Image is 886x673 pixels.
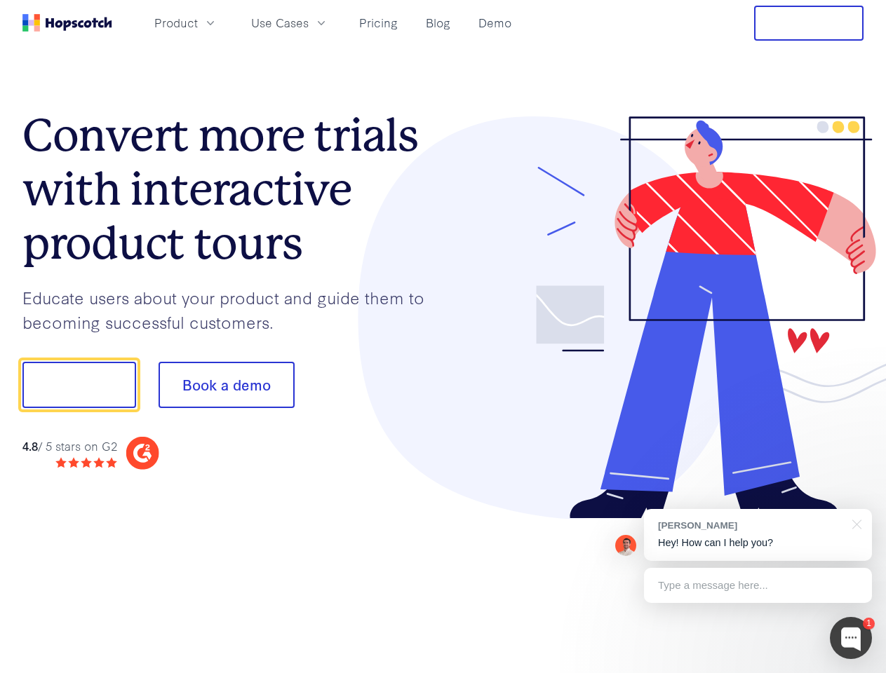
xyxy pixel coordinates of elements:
a: Pricing [354,11,403,34]
a: Home [22,14,112,32]
p: Hey! How can I help you? [658,536,858,550]
button: Book a demo [159,362,295,408]
button: Free Trial [754,6,864,41]
div: [PERSON_NAME] [658,519,844,532]
span: Use Cases [251,14,309,32]
a: Blog [420,11,456,34]
p: Educate users about your product and guide them to becoming successful customers. [22,285,443,334]
h1: Convert more trials with interactive product tours [22,109,443,270]
button: Use Cases [243,11,337,34]
div: / 5 stars on G2 [22,437,117,455]
a: Demo [473,11,517,34]
img: Mark Spera [615,535,636,556]
button: Product [146,11,226,34]
button: Show me! [22,362,136,408]
div: Type a message here... [644,568,872,603]
div: 1 [863,618,875,630]
span: Product [154,14,198,32]
strong: 4.8 [22,437,38,454]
